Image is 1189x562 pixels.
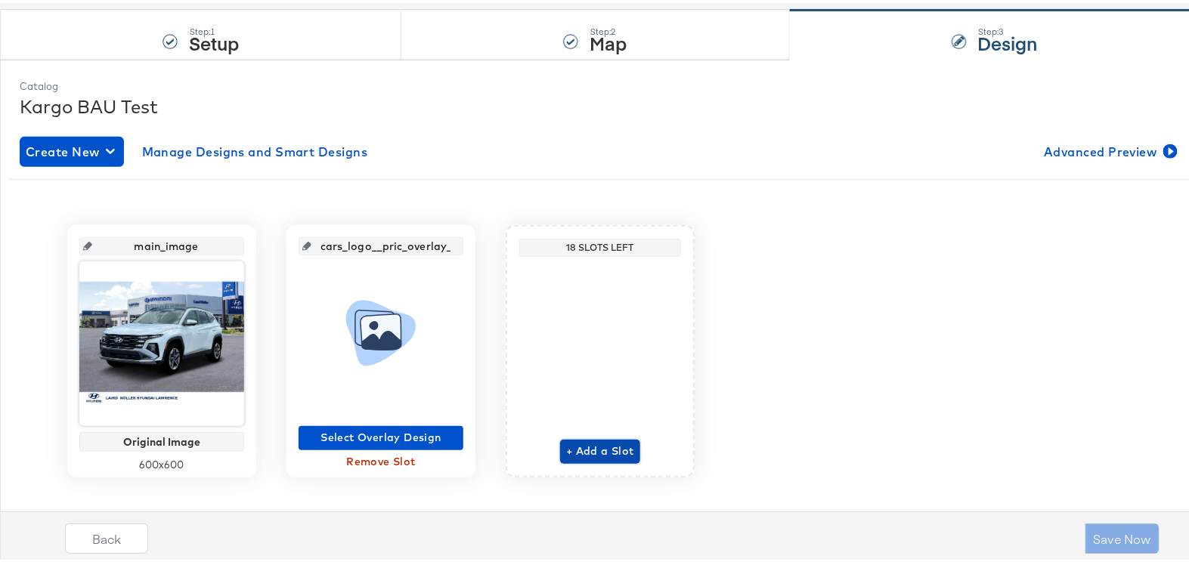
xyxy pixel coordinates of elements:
div: Step: 3 [978,23,1038,34]
button: Create New [20,134,124,164]
div: Step: 1 [189,23,239,34]
strong: Design [978,27,1038,52]
button: Remove Slot [299,447,463,471]
button: Back [65,520,148,551]
div: 600 x 600 [79,455,244,469]
span: Create New [26,138,118,159]
div: Original Image [83,433,240,445]
div: Kargo BAU Test [20,91,1181,116]
span: + Add a Slot [566,439,634,458]
span: Remove Slot [305,449,457,468]
button: Manage Designs and Smart Designs [136,134,374,164]
strong: Setup [189,27,239,52]
div: Catalog [20,76,1181,91]
strong: Map [590,27,627,52]
span: Advanced Preview [1044,138,1175,159]
div: 18 Slots Left [523,239,677,251]
button: Select Overlay Design [299,423,463,447]
span: Manage Designs and Smart Designs [142,138,368,159]
div: Step: 2 [590,23,627,34]
button: + Add a Slot [560,437,640,461]
button: Advanced Preview [1038,134,1181,164]
span: Select Overlay Design [305,425,457,444]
